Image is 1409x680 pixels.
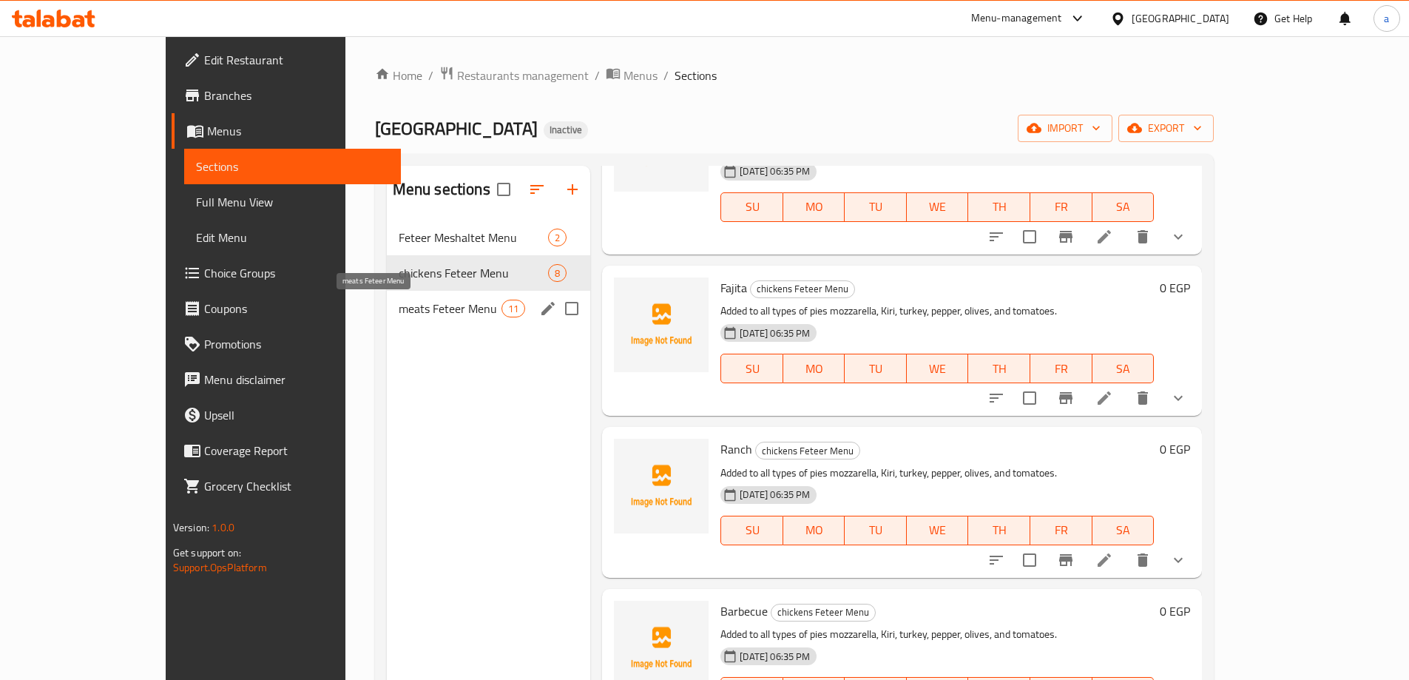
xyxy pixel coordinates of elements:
[204,264,389,282] span: Choice Groups
[172,291,401,326] a: Coupons
[184,149,401,184] a: Sections
[399,229,548,246] div: Feteer Meshaltet Menu
[974,196,1024,218] span: TH
[614,277,709,372] img: Fajita
[1160,542,1196,578] button: show more
[913,519,963,541] span: WE
[196,193,389,211] span: Full Menu View
[734,326,816,340] span: [DATE] 06:35 PM
[428,67,433,84] li: /
[624,67,658,84] span: Menus
[1030,119,1101,138] span: import
[907,354,969,383] button: WE
[1169,228,1187,246] svg: Show Choices
[720,516,783,545] button: SU
[1014,545,1045,576] span: Select to update
[1125,219,1160,255] button: delete
[173,543,241,562] span: Get support on:
[720,600,768,622] span: Barbecue
[789,196,839,218] span: MO
[1169,551,1187,569] svg: Show Choices
[720,464,1154,482] p: Added to all types of pies mozzarella, Kiri, turkey, pepper, olives, and tomatoes.
[1160,601,1190,622] h6: 0 EGP
[1132,10,1229,27] div: [GEOGRAPHIC_DATA]
[845,192,907,222] button: TU
[979,542,1014,578] button: sort-choices
[399,300,501,317] span: meats Feteer Menu
[399,264,548,282] span: chickens Feteer Menu
[913,358,963,380] span: WE
[1130,119,1202,138] span: export
[172,42,401,78] a: Edit Restaurant
[1030,354,1092,383] button: FR
[734,488,816,502] span: [DATE] 06:35 PM
[851,519,901,541] span: TU
[720,438,752,460] span: Ranch
[172,78,401,113] a: Branches
[375,112,538,145] span: [GEOGRAPHIC_DATA]
[907,192,969,222] button: WE
[548,264,567,282] div: items
[783,516,845,545] button: MO
[1160,439,1190,459] h6: 0 EGP
[1036,519,1087,541] span: FR
[727,358,777,380] span: SU
[845,516,907,545] button: TU
[974,519,1024,541] span: TH
[549,231,566,245] span: 2
[457,67,589,84] span: Restaurants management
[720,302,1154,320] p: Added to all types of pies mozzarella, Kiri, turkey, pepper, olives, and tomatoes.
[968,516,1030,545] button: TH
[1014,383,1045,414] span: Select to update
[1095,389,1113,407] a: Edit menu item
[720,354,783,383] button: SU
[488,174,519,205] span: Select all sections
[979,380,1014,416] button: sort-choices
[751,280,854,297] span: chickens Feteer Menu
[1384,10,1389,27] span: a
[1125,380,1160,416] button: delete
[212,518,234,537] span: 1.0.0
[851,358,901,380] span: TU
[734,164,816,178] span: [DATE] 06:35 PM
[172,468,401,504] a: Grocery Checklist
[1014,221,1045,252] span: Select to update
[1036,358,1087,380] span: FR
[1092,192,1155,222] button: SA
[1169,389,1187,407] svg: Show Choices
[172,113,401,149] a: Menus
[755,442,860,459] div: chickens Feteer Menu
[1048,219,1084,255] button: Branch-specific-item
[913,196,963,218] span: WE
[971,10,1062,27] div: Menu-management
[606,66,658,85] a: Menus
[204,371,389,388] span: Menu disclaimer
[789,358,839,380] span: MO
[204,87,389,104] span: Branches
[172,397,401,433] a: Upsell
[387,220,591,255] div: Feteer Meshaltet Menu2
[845,354,907,383] button: TU
[184,184,401,220] a: Full Menu View
[720,192,783,222] button: SU
[555,172,590,207] button: Add section
[204,335,389,353] span: Promotions
[204,442,389,459] span: Coverage Report
[544,121,588,139] div: Inactive
[1036,196,1087,218] span: FR
[1092,354,1155,383] button: SA
[439,66,589,85] a: Restaurants management
[663,67,669,84] li: /
[595,67,600,84] li: /
[727,196,777,218] span: SU
[207,122,389,140] span: Menus
[548,229,567,246] div: items
[783,354,845,383] button: MO
[204,300,389,317] span: Coupons
[789,519,839,541] span: MO
[783,192,845,222] button: MO
[544,124,588,136] span: Inactive
[172,326,401,362] a: Promotions
[727,519,777,541] span: SU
